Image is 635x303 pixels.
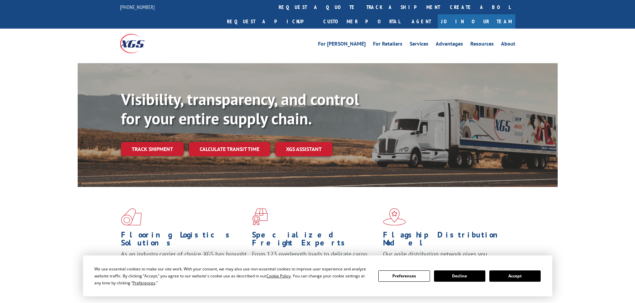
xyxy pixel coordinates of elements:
[121,231,247,250] h1: Flooring Logistics Solutions
[252,250,378,280] p: From 123 overlength loads to delicate cargo, our experienced staff knows the best way to move you...
[94,265,370,286] div: We use essential cookies to make our site work. With your consent, we may also use non-essential ...
[378,270,430,282] button: Preferences
[434,270,485,282] button: Decline
[252,208,268,226] img: xgs-icon-focused-on-flooring-red
[222,14,318,29] a: Request a pickup
[275,142,332,156] a: XGS ASSISTANT
[121,142,184,156] a: Track shipment
[383,208,406,226] img: xgs-icon-flagship-distribution-model-red
[501,41,515,49] a: About
[405,14,438,29] a: Agent
[489,270,541,282] button: Accept
[121,250,247,274] span: As an industry carrier of choice, XGS has brought innovation and dedication to flooring logistics...
[373,41,402,49] a: For Retailers
[189,142,270,156] a: Calculate transit time
[318,14,405,29] a: Customer Portal
[410,41,428,49] a: Services
[383,250,506,266] span: Our agile distribution network gives you nationwide inventory management on demand.
[121,89,359,129] b: Visibility, transparency, and control for your entire supply chain.
[438,14,515,29] a: Join Our Team
[266,273,291,279] span: Cookie Policy
[436,41,463,49] a: Advantages
[470,41,494,49] a: Resources
[383,231,509,250] h1: Flagship Distribution Model
[120,4,155,10] a: [PHONE_NUMBER]
[252,231,378,250] h1: Specialized Freight Experts
[318,41,366,49] a: For [PERSON_NAME]
[121,208,142,226] img: xgs-icon-total-supply-chain-intelligence-red
[83,255,552,296] div: Cookie Consent Prompt
[133,280,155,286] span: Preferences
